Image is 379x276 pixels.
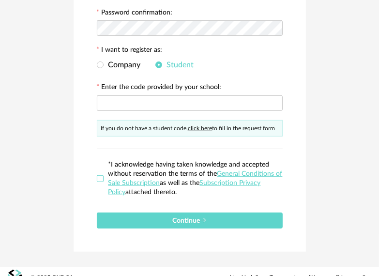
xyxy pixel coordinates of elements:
[97,84,222,92] label: Enter the code provided by your school:
[172,217,207,224] span: Continue
[108,180,261,196] a: Subscription Privacy Policy
[162,61,194,69] span: Student
[108,170,283,186] a: General Conditions of Sale Subscription
[97,120,283,137] div: If you do not have a student code, to fill in the request form
[97,213,283,229] button: Continue
[97,46,163,55] label: I want to register as:
[108,161,283,196] span: *I acknowledge having taken knowledge and accepted without reservation the terms of the as well a...
[97,9,173,18] label: Password confirmation:
[188,125,212,131] a: click here
[104,61,141,69] span: Company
